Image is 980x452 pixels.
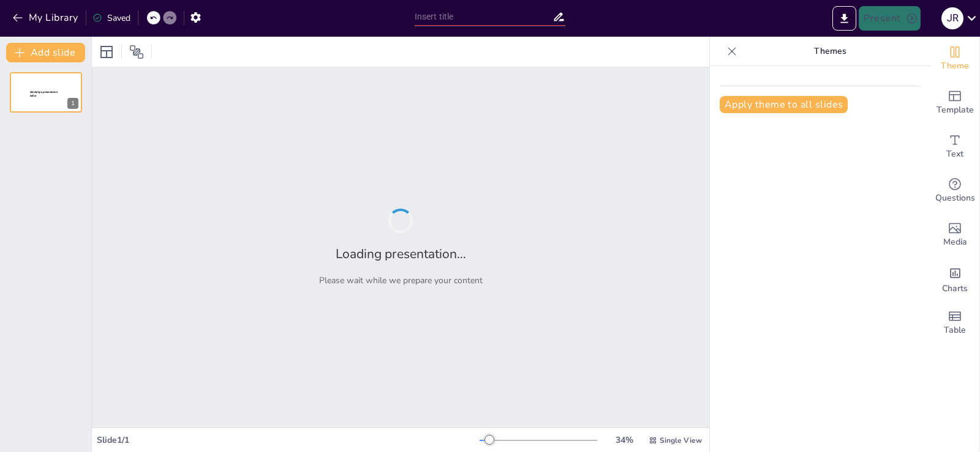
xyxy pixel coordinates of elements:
input: Insert title [415,8,553,26]
button: Apply theme to all slides [720,96,848,113]
span: Questions [935,191,975,205]
span: Position [129,45,144,59]
div: Add text boxes [930,125,979,169]
div: Add ready made slides [930,81,979,125]
span: Template [937,103,974,117]
span: Table [944,324,966,337]
div: J R [941,7,963,29]
div: 1 [67,98,78,109]
div: Add images, graphics, shapes or video [930,213,979,257]
button: My Library [9,8,83,28]
div: 1 [10,72,82,113]
span: Media [943,235,967,249]
div: Change the overall theme [930,37,979,81]
p: Please wait while we prepare your content [319,275,483,286]
div: Get real-time input from your audience [930,169,979,213]
span: Text [946,147,963,161]
div: Add charts and graphs [930,257,979,301]
button: Export to PowerPoint [832,6,856,31]
span: Single View [660,435,702,445]
div: Saved [92,12,130,24]
h2: Loading presentation... [336,245,466,262]
p: Themes [742,37,918,66]
button: J R [941,6,963,31]
button: Add slide [6,43,85,62]
button: Present [859,6,920,31]
span: Theme [941,59,969,73]
div: Slide 1 / 1 [97,434,480,446]
div: Layout [97,42,116,62]
div: 34 % [609,434,639,446]
span: Charts [942,282,968,295]
span: Sendsteps presentation editor [30,91,58,97]
div: Add a table [930,301,979,345]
